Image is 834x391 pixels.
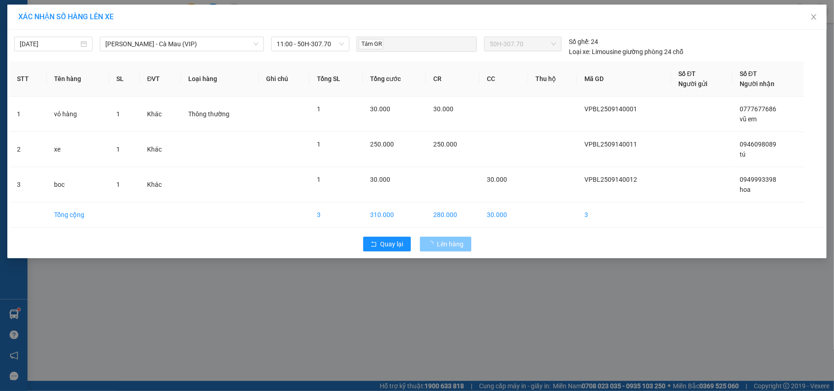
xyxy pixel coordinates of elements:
th: Mã GD [577,61,671,97]
span: VPBL2509140011 [584,141,637,148]
span: Hồ Chí Minh - Cà Mau (VIP) [105,37,258,51]
span: 1 [317,141,321,148]
th: Tên hàng [47,61,109,97]
span: 250.000 [370,141,394,148]
span: 1 [116,110,120,118]
span: loading [427,241,437,247]
button: Lên hàng [420,237,471,251]
li: 26 Phó Cơ Điều, Phường 12 [86,22,383,34]
th: ĐVT [140,61,180,97]
span: tú [740,151,746,158]
th: CR [426,61,480,97]
td: 30.000 [480,202,528,228]
th: CC [480,61,528,97]
span: 11:00 - 50H-307.70 [277,37,344,51]
span: 30.000 [487,176,507,183]
b: GỬI : VP [PERSON_NAME] [11,66,160,81]
td: 310.000 [363,202,426,228]
span: VPBL2509140012 [584,176,637,183]
div: Limousine giường phòng 24 chỗ [569,47,683,57]
th: SL [109,61,140,97]
span: close [810,13,818,21]
span: Lên hàng [437,239,464,249]
span: Loại xe: [569,47,590,57]
td: 3 [577,202,671,228]
td: boc [47,167,109,202]
th: STT [10,61,47,97]
th: Tổng cước [363,61,426,97]
img: logo.jpg [11,11,57,57]
td: 280.000 [426,202,480,228]
span: XÁC NHẬN SỐ HÀNG LÊN XE [18,12,114,21]
span: down [253,41,259,47]
span: VPBL2509140001 [584,105,637,113]
span: 30.000 [433,105,453,113]
input: 14/09/2025 [20,39,79,49]
span: 1 [317,105,321,113]
span: 1 [317,176,321,183]
span: 1 [116,181,120,188]
span: 50H-307.70 [490,37,556,51]
span: Người gửi [678,80,708,87]
span: 0949993398 [740,176,776,183]
td: Tổng cộng [47,202,109,228]
td: 3 [10,167,47,202]
span: Số ghế: [569,37,589,47]
span: 30.000 [370,176,390,183]
td: Khác [140,97,180,132]
span: Số ĐT [740,70,757,77]
th: Tổng SL [310,61,363,97]
td: Khác [140,132,180,167]
span: 0777677686 [740,105,776,113]
button: rollbackQuay lại [363,237,411,251]
span: rollback [371,241,377,248]
span: 30.000 [370,105,390,113]
span: 1 [116,146,120,153]
th: Ghi chú [259,61,310,97]
span: vũ em [740,115,757,123]
td: 1 [10,97,47,132]
th: Loại hàng [181,61,259,97]
td: Thông thường [181,97,259,132]
td: Khác [140,167,180,202]
td: 3 [310,202,363,228]
li: Hotline: 02839552959 [86,34,383,45]
th: Thu hộ [528,61,577,97]
td: vỏ hàng [47,97,109,132]
span: Người nhận [740,80,774,87]
span: 0946098089 [740,141,776,148]
span: Số ĐT [678,70,696,77]
span: Tám GR [359,39,383,49]
div: 24 [569,37,598,47]
span: Quay lại [381,239,403,249]
span: 250.000 [433,141,457,148]
span: hoa [740,186,751,193]
td: 2 [10,132,47,167]
button: Close [801,5,827,30]
td: xe [47,132,109,167]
